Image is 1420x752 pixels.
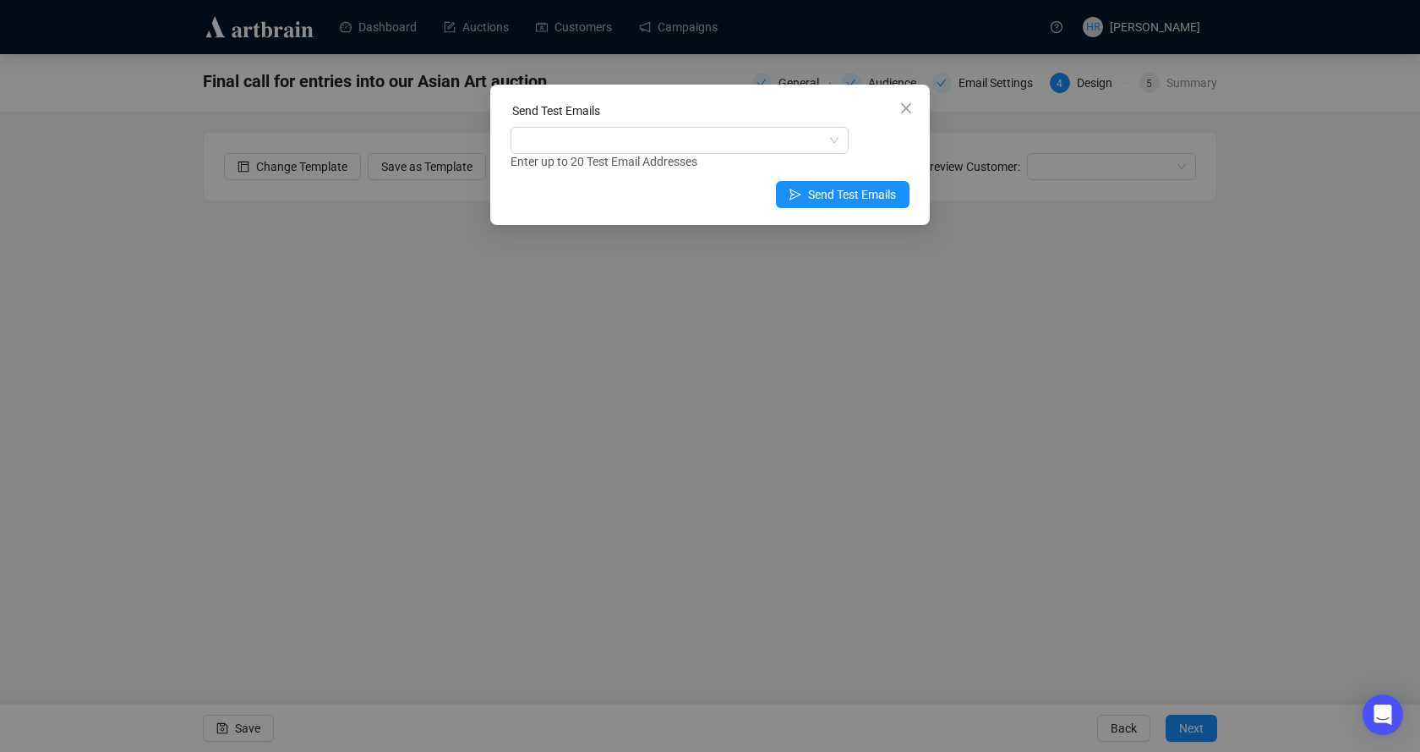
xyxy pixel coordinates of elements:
[899,102,913,115] span: close
[1363,694,1403,735] div: Open Intercom Messenger
[789,189,801,200] span: send
[893,95,920,122] button: Close
[776,181,909,208] button: Send Test Emails
[512,104,600,118] label: Send Test Emails
[511,152,909,172] div: Enter up to 20 Test Email Addresses
[808,185,896,204] span: Send Test Emails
